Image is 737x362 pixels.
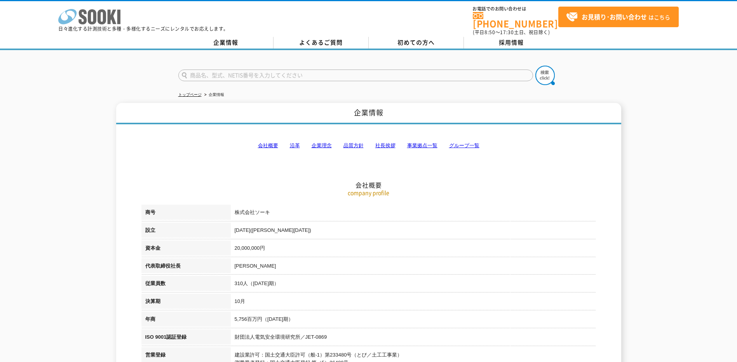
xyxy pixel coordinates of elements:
[375,143,396,148] a: 社長挨拶
[141,223,231,240] th: 設立
[141,258,231,276] th: 代表取締役社長
[203,91,224,99] li: 企業情報
[141,205,231,223] th: 商号
[178,37,274,49] a: 企業情報
[484,29,495,36] span: 8:50
[141,329,231,347] th: ISO 9001認証登録
[258,143,278,148] a: 会社概要
[231,329,596,347] td: 財団法人電気安全環境研究所／JET-0869
[141,189,596,197] p: company profile
[141,103,596,189] h2: 会社概要
[407,143,437,148] a: 事業拠点一覧
[116,103,621,124] h1: 企業情報
[58,26,228,31] p: 日々進化する計測技術と多種・多様化するニーズにレンタルでお応えします。
[231,223,596,240] td: [DATE]([PERSON_NAME][DATE])
[141,276,231,294] th: 従業員数
[582,12,647,21] strong: お見積り･お問い合わせ
[231,276,596,294] td: 310人（[DATE]期）
[178,92,202,97] a: トップページ
[558,7,679,27] a: お見積り･お問い合わせはこちら
[566,11,670,23] span: はこちら
[141,294,231,312] th: 決算期
[231,258,596,276] td: [PERSON_NAME]
[343,143,364,148] a: 品質方針
[274,37,369,49] a: よくあるご質問
[141,240,231,258] th: 資本金
[231,294,596,312] td: 10月
[231,205,596,223] td: 株式会社ソーキ
[231,240,596,258] td: 20,000,000円
[473,29,550,36] span: (平日 ～ 土日、祝日除く)
[290,143,300,148] a: 沿革
[312,143,332,148] a: 企業理念
[464,37,559,49] a: 採用情報
[473,12,558,28] a: [PHONE_NUMBER]
[535,66,555,85] img: btn_search.png
[473,7,558,11] span: お電話でのお問い合わせは
[369,37,464,49] a: 初めての方へ
[231,312,596,329] td: 5,756百万円（[DATE]期）
[449,143,479,148] a: グループ一覧
[141,312,231,329] th: 年商
[178,70,533,81] input: 商品名、型式、NETIS番号を入力してください
[500,29,514,36] span: 17:30
[397,38,435,47] span: 初めての方へ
